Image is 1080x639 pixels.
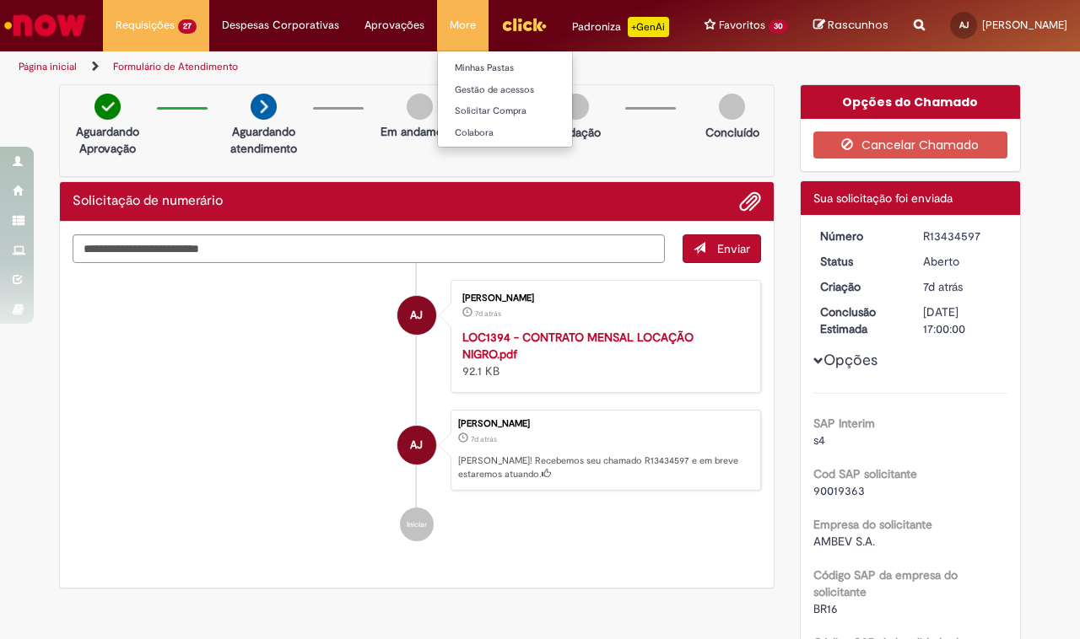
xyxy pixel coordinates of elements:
[178,19,197,34] span: 27
[813,466,917,481] b: Cod SAP solicitante
[801,85,1021,119] div: Opções do Chamado
[381,123,460,140] p: Em andamento
[410,295,423,336] span: AJ
[813,483,865,498] span: 90019363
[397,426,436,464] div: Antonio De Padua Rodrigues Da Silva Junior
[67,123,148,157] p: Aguardando Aprovação
[437,51,573,148] ul: More
[438,59,624,78] a: Minhas Pastas
[769,19,788,34] span: 30
[807,278,911,295] dt: Criação
[475,309,501,319] time: 21/08/2025 08:18:19
[397,296,436,335] div: Antonio De Padua Rodrigues Da Silva Junior
[705,124,759,141] p: Concluído
[223,123,305,157] p: Aguardando atendimento
[719,17,765,34] span: Favoritos
[73,263,761,558] ul: Histórico de tíquete
[113,60,238,73] a: Formulário de Atendimento
[813,567,958,599] b: Código SAP da empresa do solicitante
[923,279,963,294] time: 21/08/2025 08:18:23
[501,12,547,37] img: click_logo_yellow_360x200.png
[19,60,77,73] a: Página inicial
[471,434,497,444] span: 7d atrás
[410,425,423,465] span: AJ
[828,17,888,33] span: Rascunhos
[462,293,743,303] div: [PERSON_NAME]
[813,601,838,616] span: BR16
[813,517,932,532] b: Empresa do solicitante
[438,124,624,142] a: Colabora
[407,94,433,120] img: img-circle-grey.png
[923,228,1002,244] div: R13434597
[982,18,1067,32] span: [PERSON_NAME]
[923,303,1002,337] div: [DATE] 17:00:00
[458,454,752,481] p: [PERSON_NAME]! Recebemos seu chamado R13434597 e em breve estaremos atuando.
[959,19,969,30] span: AJ
[813,534,875,549] span: AMBEV S.A.
[475,309,501,319] span: 7d atrás
[923,253,1002,270] div: Aberto
[2,8,89,42] img: ServiceNow
[813,416,875,431] b: SAP Interim
[813,191,953,206] span: Sua solicitação foi enviada
[222,17,339,34] span: Despesas Corporativas
[572,17,669,37] div: Padroniza
[251,94,277,120] img: arrow-next.png
[551,124,601,141] p: Validação
[462,330,694,362] a: LOC1394 - CONTRATO MENSAL LOCAÇÃO NIGRO.pdf
[813,18,888,34] a: Rascunhos
[94,94,121,120] img: check-circle-green.png
[471,434,497,444] time: 21/08/2025 08:18:23
[807,228,911,244] dt: Número
[462,329,743,379] div: 92.1 KB
[438,102,624,121] a: Solicitar Compra
[807,303,911,337] dt: Conclusão Estimada
[364,17,424,34] span: Aprovações
[923,278,1002,295] div: 21/08/2025 08:18:23
[73,410,761,491] li: Antonio De Padua Rodrigues Da Silva Junior
[807,253,911,270] dt: Status
[450,17,476,34] span: More
[116,17,175,34] span: Requisições
[458,419,752,429] div: [PERSON_NAME]
[628,17,669,37] p: +GenAi
[813,432,825,448] span: s4
[13,51,707,83] ul: Trilhas de página
[438,81,624,99] a: Gestão de acessos
[563,94,589,120] img: img-circle-grey.png
[923,279,963,294] span: 7d atrás
[73,234,665,264] textarea: Digite sua mensagem aqui...
[739,191,761,212] button: Adicionar anexos
[813,132,1008,158] button: Cancelar Chamado
[683,234,761,263] button: Enviar
[717,241,750,256] span: Enviar
[73,194,223,209] h2: Solicitação de numerário Histórico de tíquete
[719,94,745,120] img: img-circle-grey.png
